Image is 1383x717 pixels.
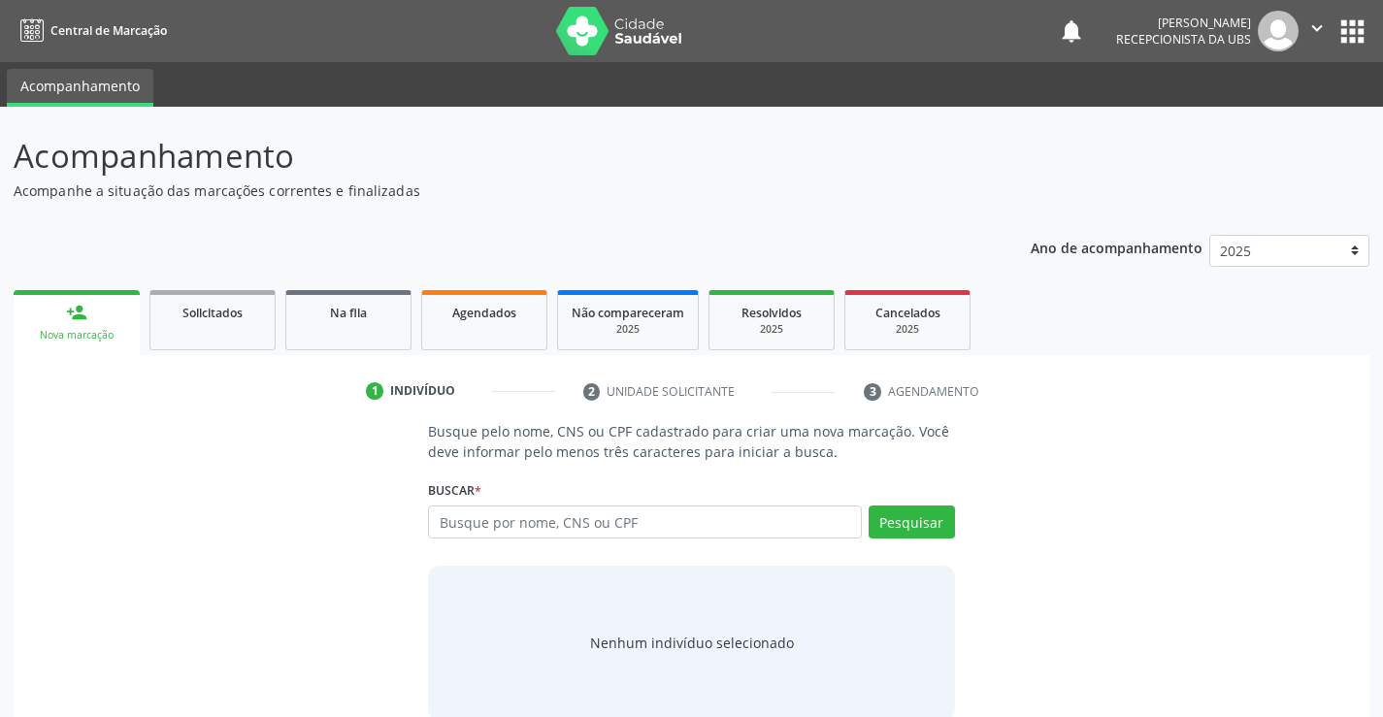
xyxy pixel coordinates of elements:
[452,305,516,321] span: Agendados
[50,22,167,39] span: Central de Marcação
[1335,15,1369,49] button: apps
[390,382,455,400] div: Indivíduo
[366,382,383,400] div: 1
[182,305,243,321] span: Solicitados
[1299,11,1335,51] button: 
[1116,31,1251,48] span: Recepcionista da UBS
[66,302,87,323] div: person_add
[1058,17,1085,45] button: notifications
[330,305,367,321] span: Na fila
[14,132,963,180] p: Acompanhamento
[1306,17,1328,39] i: 
[27,328,126,342] div: Nova marcação
[572,305,684,321] span: Não compareceram
[723,322,820,337] div: 2025
[590,633,794,653] div: Nenhum indivíduo selecionado
[7,69,153,107] a: Acompanhamento
[572,322,684,337] div: 2025
[428,505,861,538] input: Busque por nome, CNS ou CPF
[1031,235,1202,259] p: Ano de acompanhamento
[875,305,940,321] span: Cancelados
[1258,11,1299,51] img: img
[14,15,167,47] a: Central de Marcação
[859,322,956,337] div: 2025
[741,305,802,321] span: Resolvidos
[869,505,955,538] button: Pesquisar
[14,180,963,201] p: Acompanhe a situação das marcações correntes e finalizadas
[428,475,481,505] label: Buscar
[428,421,954,462] p: Busque pelo nome, CNS ou CPF cadastrado para criar uma nova marcação. Você deve informar pelo men...
[1116,15,1251,31] div: [PERSON_NAME]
